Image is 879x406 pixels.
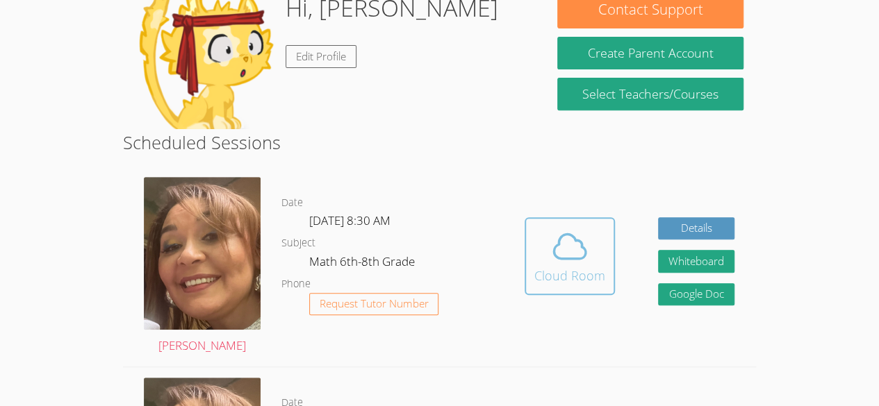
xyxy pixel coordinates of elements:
[144,177,261,355] a: [PERSON_NAME]
[658,217,734,240] a: Details
[658,250,734,273] button: Whiteboard
[658,283,734,306] a: Google Doc
[309,293,439,316] button: Request Tutor Number
[557,37,743,69] button: Create Parent Account
[286,45,356,68] a: Edit Profile
[123,129,756,155] h2: Scheduled Sessions
[557,78,743,110] a: Select Teachers/Courses
[320,298,429,309] span: Request Tutor Number
[281,276,311,293] dt: Phone
[525,217,615,295] button: Cloud Room
[281,194,303,212] dt: Date
[144,177,261,330] img: IMG_0482.jpeg
[281,235,315,252] dt: Subject
[309,212,391,228] span: [DATE] 8:30 AM
[534,266,605,285] div: Cloud Room
[309,252,418,276] dd: Math 6th-8th Grade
